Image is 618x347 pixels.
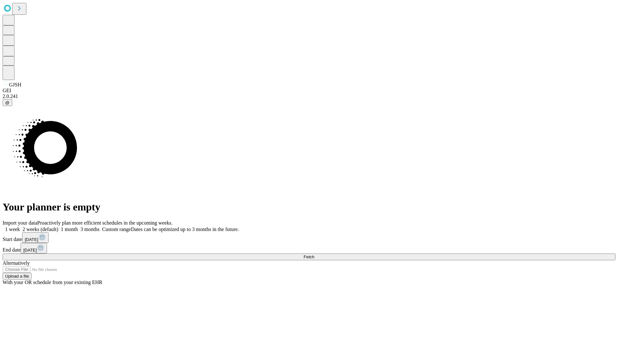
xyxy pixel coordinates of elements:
div: 2.0.241 [3,93,615,99]
button: [DATE] [22,232,49,243]
span: Alternatively [3,260,30,266]
span: Custom range [102,227,131,232]
button: Upload a file [3,273,32,280]
div: Start date [3,232,615,243]
button: Fetch [3,254,615,260]
div: End date [3,243,615,254]
span: 1 week [5,227,20,232]
span: [DATE] [25,237,38,242]
span: 3 months [80,227,99,232]
span: Dates can be optimized up to 3 months in the future. [131,227,239,232]
span: GJSH [9,82,21,87]
div: GEI [3,88,615,93]
span: Proactively plan more efficient schedules in the upcoming weeks. [37,220,173,226]
button: @ [3,99,12,106]
span: With your OR schedule from your existing EHR [3,280,102,285]
span: Fetch [304,254,314,259]
span: Import your data [3,220,37,226]
h1: Your planner is empty [3,201,615,213]
span: @ [5,100,10,105]
span: 2 weeks (default) [23,227,58,232]
span: 1 month [61,227,78,232]
button: [DATE] [21,243,47,254]
span: [DATE] [23,248,37,253]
